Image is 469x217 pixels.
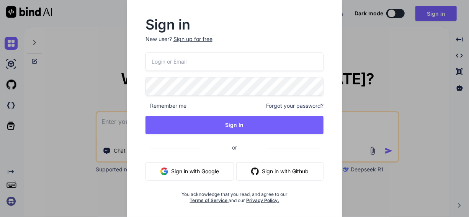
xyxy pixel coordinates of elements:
button: Sign In [145,116,324,134]
button: Sign in with Google [145,162,234,181]
a: Privacy Policy. [246,197,279,203]
span: Forgot your password? [266,102,324,110]
a: Terms of Service [190,197,229,203]
span: Remember me [145,102,186,110]
h2: Sign in [145,18,324,31]
span: or [201,138,268,157]
p: New user? [145,35,324,52]
input: Login or Email [145,52,324,71]
button: Sign in with Github [236,162,324,181]
img: github [251,168,259,175]
div: You acknowledge that you read, and agree to our and our [175,187,294,204]
img: google [160,168,168,175]
div: Sign up for free [173,35,212,43]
